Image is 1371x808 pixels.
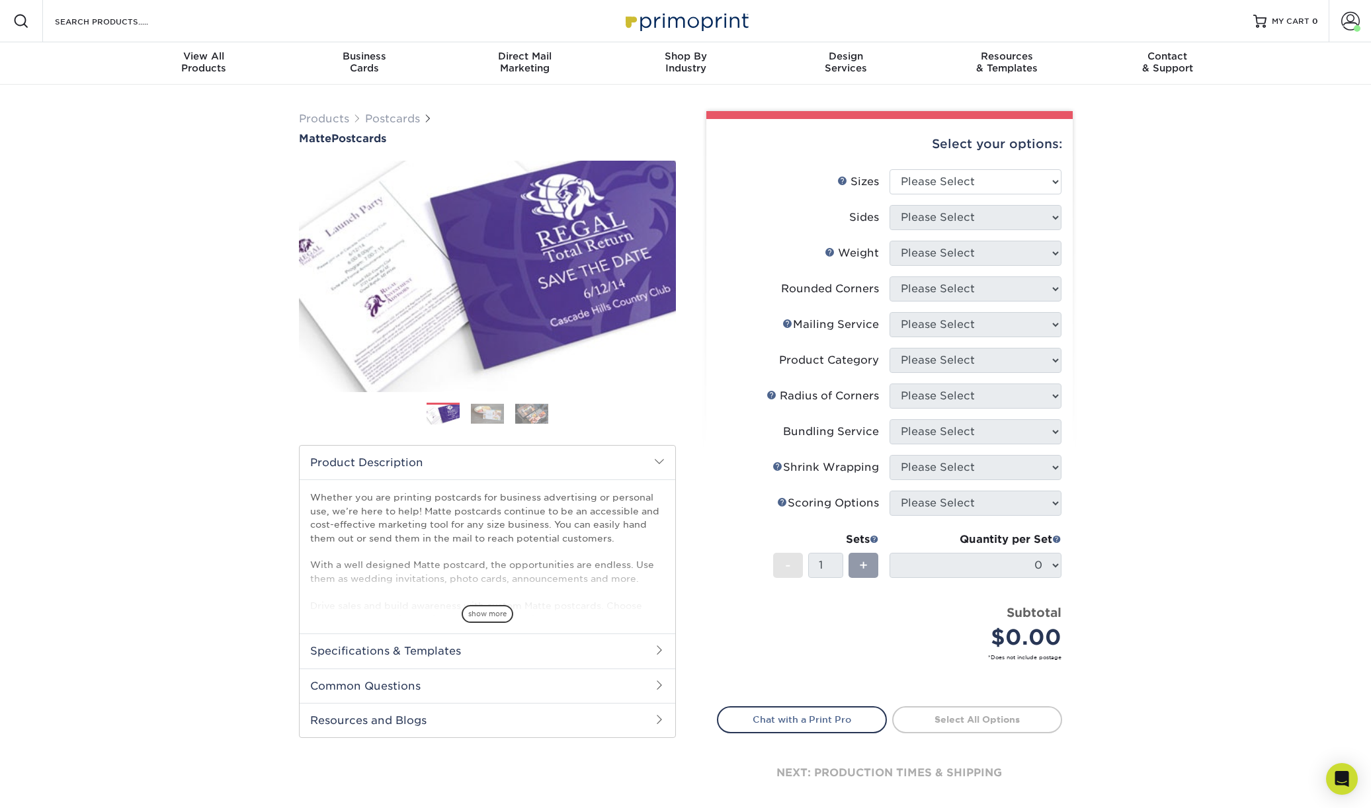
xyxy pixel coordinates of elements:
span: Matte [299,132,331,145]
p: Whether you are printing postcards for business advertising or personal use, we’re here to help! ... [310,491,665,653]
span: 0 [1312,17,1318,26]
span: Contact [1087,50,1248,62]
span: show more [462,605,513,623]
div: Quantity per Set [890,532,1061,547]
img: Postcards 02 [471,403,504,424]
div: Products [124,50,284,74]
div: Cards [284,50,444,74]
a: MattePostcards [299,132,676,145]
img: Matte 01 [299,146,676,407]
h2: Common Questions [300,668,675,703]
span: + [859,555,868,575]
div: Industry [605,50,766,74]
input: SEARCH PRODUCTS..... [54,13,183,29]
span: Resources [927,50,1087,62]
a: Resources& Templates [927,42,1087,85]
a: Contact& Support [1087,42,1248,85]
span: Direct Mail [444,50,605,62]
div: Sizes [837,174,879,190]
a: Select All Options [892,706,1062,733]
div: Services [766,50,927,74]
span: Design [766,50,927,62]
div: Rounded Corners [781,281,879,297]
img: Primoprint [620,7,752,35]
div: Weight [825,245,879,261]
div: Select your options: [717,119,1062,169]
span: Shop By [605,50,766,62]
h1: Postcards [299,132,676,145]
div: Bundling Service [783,424,879,440]
a: Products [299,112,349,125]
div: & Support [1087,50,1248,74]
div: Shrink Wrapping [772,460,879,475]
div: Product Category [779,352,879,368]
div: Sets [773,532,879,547]
a: DesignServices [766,42,927,85]
img: Postcards 03 [515,403,548,424]
a: View AllProducts [124,42,284,85]
span: - [785,555,791,575]
strong: Subtotal [1007,605,1061,620]
img: Postcards 01 [427,403,460,426]
a: Chat with a Print Pro [717,706,887,733]
span: View All [124,50,284,62]
div: Radius of Corners [767,388,879,404]
div: Mailing Service [782,317,879,333]
div: Scoring Options [777,495,879,511]
h2: Product Description [300,446,675,479]
div: Open Intercom Messenger [1326,763,1358,795]
small: *Does not include postage [727,653,1061,661]
h2: Specifications & Templates [300,633,675,668]
h2: Resources and Blogs [300,703,675,737]
div: $0.00 [899,622,1061,653]
div: Sides [849,210,879,225]
span: MY CART [1272,16,1309,27]
div: Marketing [444,50,605,74]
a: Postcards [365,112,420,125]
a: Direct MailMarketing [444,42,605,85]
a: Shop ByIndustry [605,42,766,85]
div: & Templates [927,50,1087,74]
span: Business [284,50,444,62]
a: BusinessCards [284,42,444,85]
